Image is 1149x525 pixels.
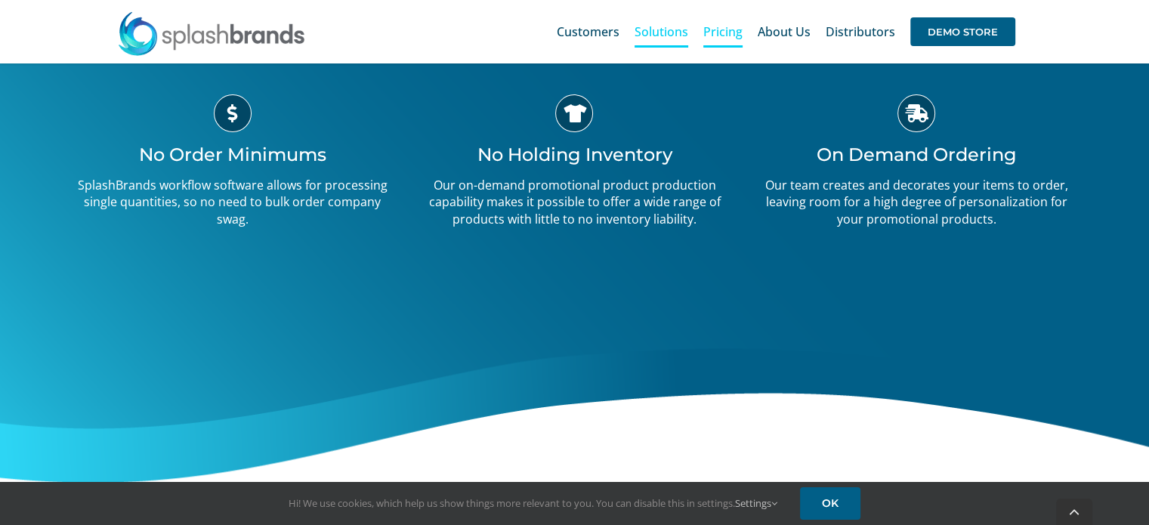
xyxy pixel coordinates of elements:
[289,496,777,510] span: Hi! We use cookies, which help us show things more relevant to you. You can disable this in setti...
[73,144,392,165] h3: No Order Minimums
[557,8,1015,56] nav: Main Menu Sticky
[415,144,734,165] h3: No Holding Inventory
[735,496,777,510] a: Settings
[73,177,392,227] p: SplashBrands workflow software allows for processing single quantities, so no need to bulk order ...
[557,8,619,56] a: Customers
[910,17,1015,46] span: DEMO STORE
[758,26,811,38] span: About Us
[757,177,1076,227] p: Our team creates and decorates your items to order, leaving room for a high degree of personaliza...
[415,177,734,227] p: Our on-demand promotional product production capability makes it possible to offer a wide range o...
[826,26,895,38] span: Distributors
[117,11,306,56] img: SplashBrands.com Logo
[910,8,1015,56] a: DEMO STORE
[703,26,743,38] span: Pricing
[703,8,743,56] a: Pricing
[757,144,1076,165] h3: On Demand Ordering
[635,26,688,38] span: Solutions
[826,8,895,56] a: Distributors
[557,26,619,38] span: Customers
[800,487,860,520] a: OK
